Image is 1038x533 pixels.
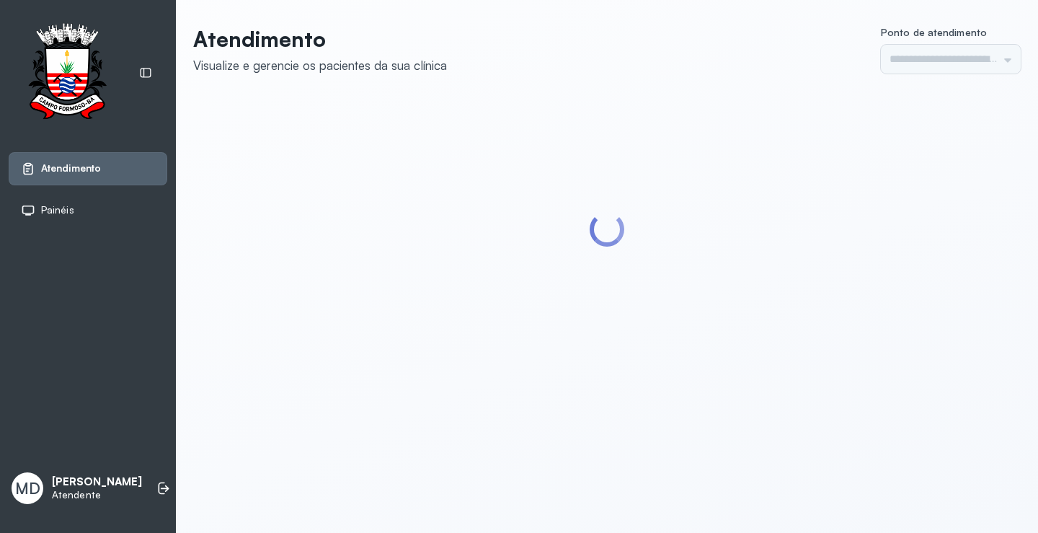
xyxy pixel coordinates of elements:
[21,162,155,176] a: Atendimento
[41,204,74,216] span: Painéis
[15,23,119,123] img: Logotipo do estabelecimento
[15,479,40,498] span: MD
[193,58,447,73] div: Visualize e gerencie os pacientes da sua clínica
[193,26,447,52] p: Atendimento
[52,489,142,501] p: Atendente
[881,26,987,38] span: Ponto de atendimento
[41,162,101,175] span: Atendimento
[52,475,142,489] p: [PERSON_NAME]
